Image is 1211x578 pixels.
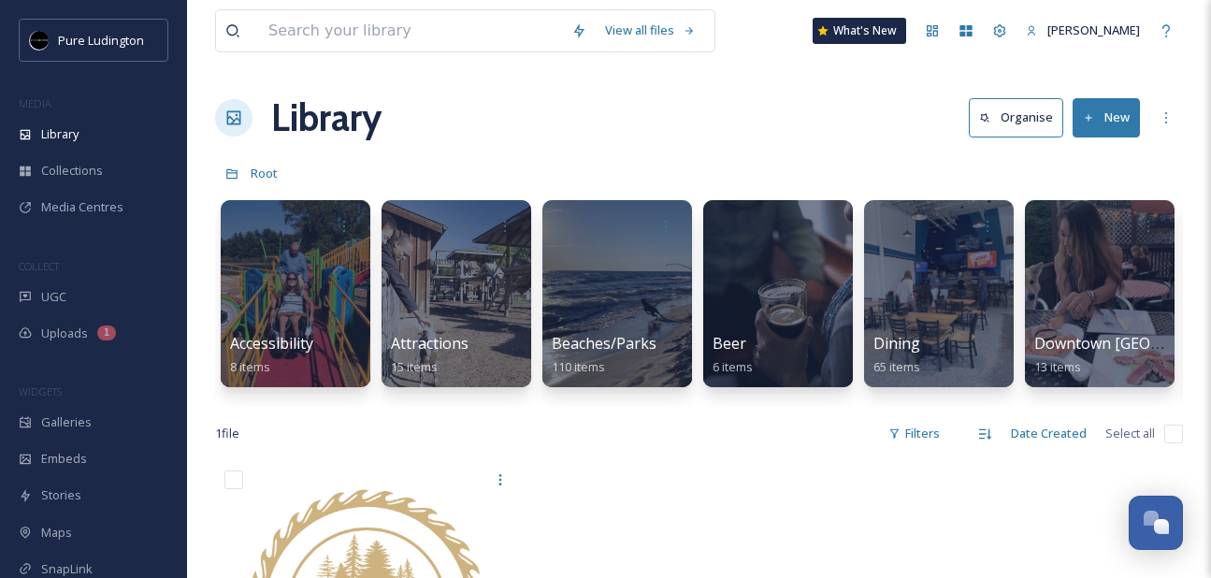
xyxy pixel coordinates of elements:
[41,325,88,342] span: Uploads
[1034,358,1081,375] span: 13 items
[969,98,1063,137] button: Organise
[873,333,920,354] span: Dining
[873,335,920,375] a: Dining65 items
[271,90,382,146] a: Library
[19,96,51,110] span: MEDIA
[813,18,906,44] a: What's New
[41,162,103,180] span: Collections
[251,165,278,181] span: Root
[713,335,753,375] a: Beer6 items
[391,335,469,375] a: Attractions15 items
[1129,496,1183,550] button: Open Chat
[41,524,72,542] span: Maps
[19,259,59,273] span: COLLECT
[215,425,239,442] span: 1 file
[230,335,313,375] a: Accessibility8 items
[713,333,746,354] span: Beer
[1105,425,1155,442] span: Select all
[1016,12,1149,49] a: [PERSON_NAME]
[41,288,66,306] span: UGC
[41,413,92,431] span: Galleries
[391,333,469,354] span: Attractions
[41,486,81,504] span: Stories
[97,325,116,340] div: 1
[230,333,313,354] span: Accessibility
[552,333,656,354] span: Beaches/Parks
[251,162,278,184] a: Root
[552,335,656,375] a: Beaches/Parks110 items
[596,12,705,49] a: View all files
[1002,415,1096,452] div: Date Created
[41,560,93,578] span: SnapLink
[879,415,949,452] div: Filters
[873,358,920,375] span: 65 items
[259,10,562,51] input: Search your library
[30,31,49,50] img: pureludingtonF-2.png
[1073,98,1140,137] button: New
[41,125,79,143] span: Library
[230,358,270,375] span: 8 items
[1047,22,1140,38] span: [PERSON_NAME]
[41,450,87,468] span: Embeds
[391,358,438,375] span: 15 items
[713,358,753,375] span: 6 items
[969,98,1073,137] a: Organise
[58,32,144,49] span: Pure Ludington
[19,384,62,398] span: WIDGETS
[41,198,123,216] span: Media Centres
[552,358,605,375] span: 110 items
